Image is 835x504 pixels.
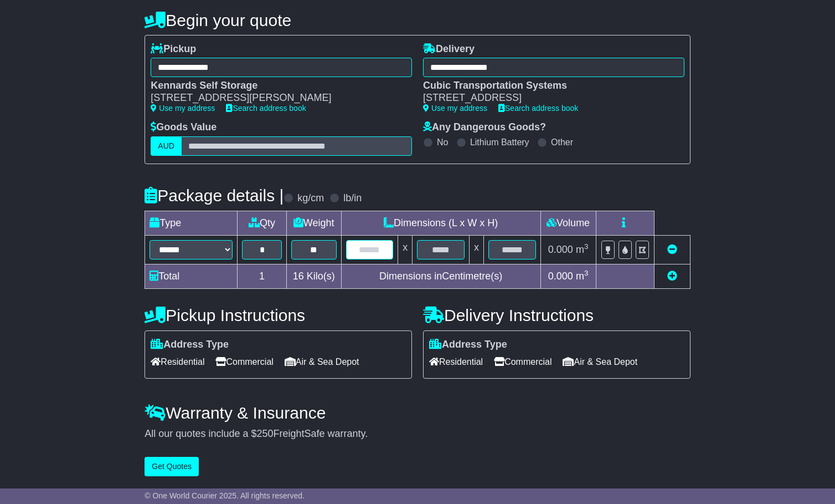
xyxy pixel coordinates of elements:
label: Goods Value [151,121,217,134]
div: [STREET_ADDRESS][PERSON_NAME] [151,92,401,104]
div: All our quotes include a $ FreightSafe warranty. [145,428,690,440]
a: Search address book [498,104,578,113]
span: Residential [151,353,204,370]
div: Kennards Self Storage [151,80,401,92]
td: Type [145,211,238,235]
label: Delivery [423,43,475,55]
label: Address Type [151,339,229,351]
label: Other [551,137,573,147]
td: Dimensions (L x W x H) [341,211,540,235]
label: kg/cm [297,192,324,205]
label: Lithium Battery [470,137,529,147]
td: Weight [286,211,341,235]
span: m [576,271,589,282]
sup: 3 [584,269,589,277]
h4: Pickup Instructions [145,306,412,324]
label: Any Dangerous Goods? [423,121,546,134]
span: Residential [429,353,483,370]
span: Air & Sea Depot [563,353,637,370]
h4: Warranty & Insurance [145,404,690,422]
sup: 3 [584,242,589,251]
a: Search address book [226,104,306,113]
div: Cubic Transportation Systems [423,80,673,92]
td: Total [145,264,238,288]
span: Air & Sea Depot [285,353,359,370]
span: 0.000 [548,271,573,282]
span: Commercial [494,353,551,370]
span: Commercial [215,353,273,370]
td: Kilo(s) [286,264,341,288]
h4: Begin your quote [145,11,690,29]
a: Use my address [423,104,487,113]
td: x [398,235,413,264]
a: Remove this item [667,244,677,255]
button: Get Quotes [145,457,199,476]
span: © One World Courier 2025. All rights reserved. [145,491,305,500]
a: Use my address [151,104,215,113]
td: Dimensions in Centimetre(s) [341,264,540,288]
div: [STREET_ADDRESS] [423,92,673,104]
span: 16 [293,271,304,282]
td: Volume [540,211,596,235]
td: Qty [238,211,286,235]
td: 1 [238,264,286,288]
td: x [469,235,483,264]
label: No [437,137,448,147]
h4: Delivery Instructions [423,306,690,324]
span: m [576,244,589,255]
a: Add new item [667,271,677,282]
label: Pickup [151,43,196,55]
label: AUD [151,136,182,156]
h4: Package details | [145,186,284,205]
label: lb/in [343,192,362,205]
label: Address Type [429,339,507,351]
span: 250 [256,428,273,439]
span: 0.000 [548,244,573,255]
